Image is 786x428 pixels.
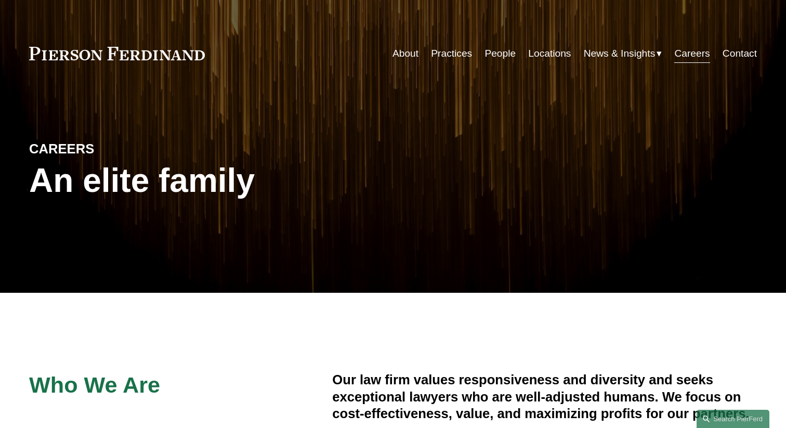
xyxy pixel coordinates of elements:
a: Locations [528,44,571,63]
span: Who We Are [29,372,160,397]
span: News & Insights [584,45,656,63]
h1: An elite family [29,162,393,200]
a: folder dropdown [584,44,662,63]
a: Search this site [697,410,769,428]
a: People [484,44,516,63]
a: Careers [674,44,710,63]
a: Practices [431,44,472,63]
h4: CAREERS [29,140,211,157]
h4: Our law firm values responsiveness and diversity and seeks exceptional lawyers who are well-adjus... [332,371,757,422]
a: Contact [723,44,757,63]
a: About [392,44,418,63]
